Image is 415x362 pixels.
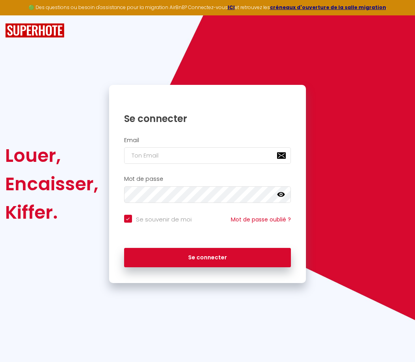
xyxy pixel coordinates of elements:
h2: Email [124,137,291,144]
h2: Mot de passe [124,176,291,182]
div: Louer, [5,141,98,170]
input: Ton Email [124,147,291,164]
img: SuperHote logo [5,23,64,38]
a: ICI [228,4,235,11]
a: Mot de passe oublié ? [231,216,291,223]
div: Kiffer. [5,198,98,227]
a: créneaux d'ouverture de la salle migration [270,4,386,11]
button: Se connecter [124,248,291,268]
h1: Se connecter [124,113,291,125]
div: Encaisser, [5,170,98,198]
